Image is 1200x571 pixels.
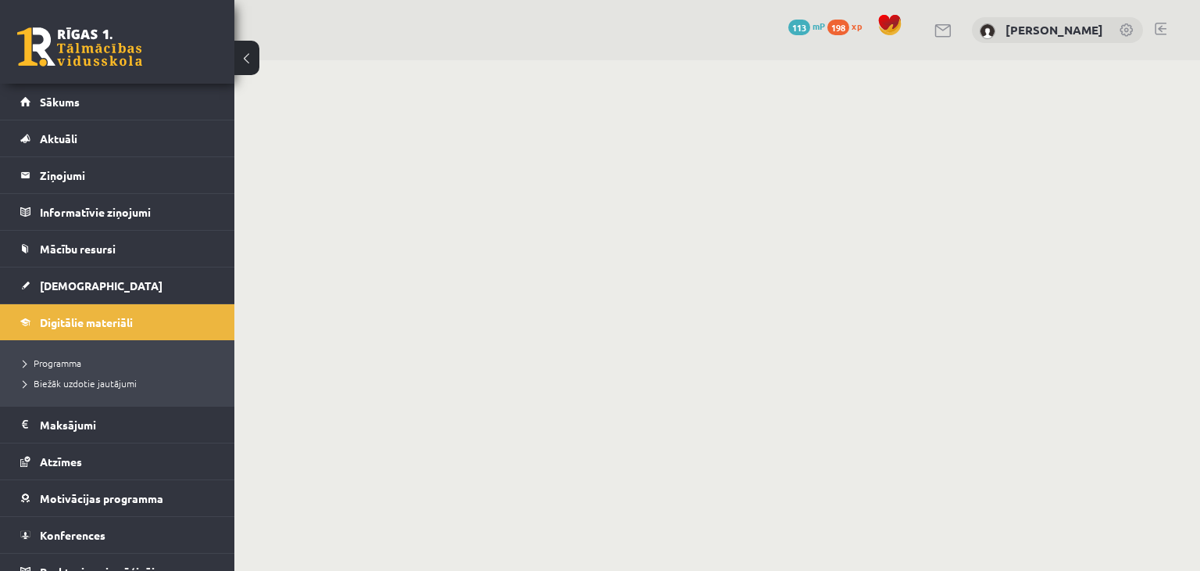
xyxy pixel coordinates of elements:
[23,377,137,390] span: Biežāk uzdotie jautājumi
[40,528,105,542] span: Konferences
[40,157,215,193] legend: Ziņojumi
[17,27,142,66] a: Rīgas 1. Tālmācības vidusskola
[40,194,215,230] legend: Informatīvie ziņojumi
[827,20,849,35] span: 198
[40,95,80,109] span: Sākums
[20,517,215,553] a: Konferences
[40,491,163,505] span: Motivācijas programma
[788,20,825,32] a: 113 mP
[23,357,81,369] span: Programma
[20,480,215,516] a: Motivācijas programma
[20,268,215,303] a: [DEMOGRAPHIC_DATA]
[40,315,133,329] span: Digitālie materiāli
[40,407,215,443] legend: Maksājumi
[20,407,215,443] a: Maksājumi
[20,304,215,340] a: Digitālie materiāli
[40,131,77,145] span: Aktuāli
[40,278,162,293] span: [DEMOGRAPHIC_DATA]
[20,444,215,479] a: Atzīmes
[40,242,116,256] span: Mācību resursi
[20,84,215,120] a: Sākums
[20,194,215,230] a: Informatīvie ziņojumi
[1005,22,1103,38] a: [PERSON_NAME]
[788,20,810,35] span: 113
[23,376,219,390] a: Biežāk uzdotie jautājumi
[812,20,825,32] span: mP
[23,356,219,370] a: Programma
[852,20,862,32] span: xp
[980,23,995,39] img: Raivo Jurciks
[20,120,215,156] a: Aktuāli
[20,231,215,267] a: Mācību resursi
[827,20,870,32] a: 198 xp
[40,454,82,469] span: Atzīmes
[20,157,215,193] a: Ziņojumi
